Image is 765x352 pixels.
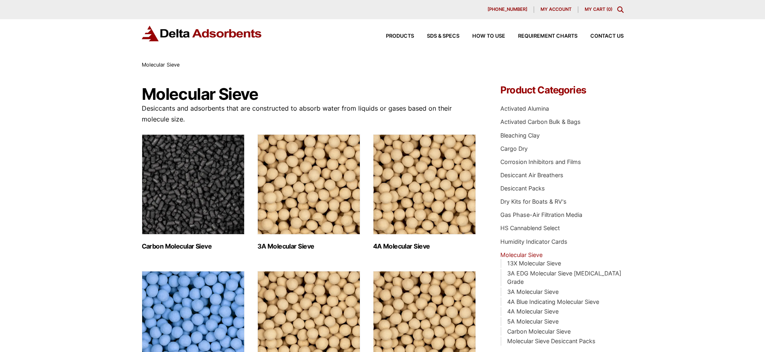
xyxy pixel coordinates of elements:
[373,243,476,250] h2: 4A Molecular Sieve
[590,34,624,39] span: Contact Us
[505,34,577,39] a: Requirement Charts
[507,270,621,285] a: 3A EDG Molecular Sieve [MEDICAL_DATA] Grade
[577,34,624,39] a: Contact Us
[142,103,477,125] p: Desiccants and adsorbents that are constructed to absorb water from liquids or gases based on the...
[500,105,549,112] a: Activated Alumina
[500,238,567,245] a: Humidity Indicator Cards
[500,211,582,218] a: Gas Phase-Air Filtration Media
[500,85,623,95] h4: Product Categories
[414,34,459,39] a: SDS & SPECS
[500,185,545,192] a: Desiccant Packs
[481,6,534,13] a: [PHONE_NUMBER]
[373,134,476,250] a: Visit product category 4A Molecular Sieve
[142,243,245,250] h2: Carbon Molecular Sieve
[459,34,505,39] a: How to Use
[142,134,245,235] img: Carbon Molecular Sieve
[500,132,540,139] a: Bleaching Clay
[373,34,414,39] a: Products
[507,298,599,305] a: 4A Blue Indicating Molecular Sieve
[500,198,567,205] a: Dry Kits for Boats & RV's
[257,243,360,250] h2: 3A Molecular Sieve
[427,34,459,39] span: SDS & SPECS
[541,7,571,12] span: My account
[142,134,245,250] a: Visit product category Carbon Molecular Sieve
[534,6,578,13] a: My account
[142,26,262,41] img: Delta Adsorbents
[488,7,527,12] span: [PHONE_NUMBER]
[585,6,612,12] a: My Cart (0)
[500,158,581,165] a: Corrosion Inhibitors and Films
[500,145,528,152] a: Cargo Dry
[507,260,561,267] a: 13X Molecular Sieve
[472,34,505,39] span: How to Use
[500,118,581,125] a: Activated Carbon Bulk & Bags
[500,225,560,231] a: HS Cannablend Select
[142,85,477,103] h1: Molecular Sieve
[373,134,476,235] img: 4A Molecular Sieve
[500,172,563,178] a: Desiccant Air Breathers
[617,6,624,13] div: Toggle Modal Content
[507,338,596,344] a: Molecular Sieve Desiccant Packs
[507,318,559,325] a: 5A Molecular Sieve
[608,6,611,12] span: 0
[257,134,360,250] a: Visit product category 3A Molecular Sieve
[142,62,180,68] span: Molecular Sieve
[507,328,571,335] a: Carbon Molecular Sieve
[386,34,414,39] span: Products
[518,34,577,39] span: Requirement Charts
[507,308,559,315] a: 4A Molecular Sieve
[257,134,360,235] img: 3A Molecular Sieve
[507,288,559,295] a: 3A Molecular Sieve
[500,251,543,258] a: Molecular Sieve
